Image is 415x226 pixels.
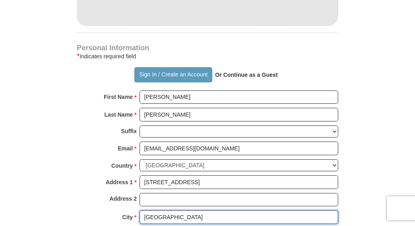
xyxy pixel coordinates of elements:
[105,109,133,120] strong: Last Name
[106,177,133,188] strong: Address 1
[111,160,133,171] strong: Country
[134,67,212,82] button: Sign In / Create an Account
[215,72,278,78] strong: Or Continue as a Guest
[77,51,338,61] div: Indicates required field
[122,212,133,223] strong: City
[109,193,137,204] strong: Address 2
[118,143,133,154] strong: Email
[104,91,133,103] strong: First Name
[121,125,137,137] strong: Suffix
[77,45,338,51] h4: Personal Information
